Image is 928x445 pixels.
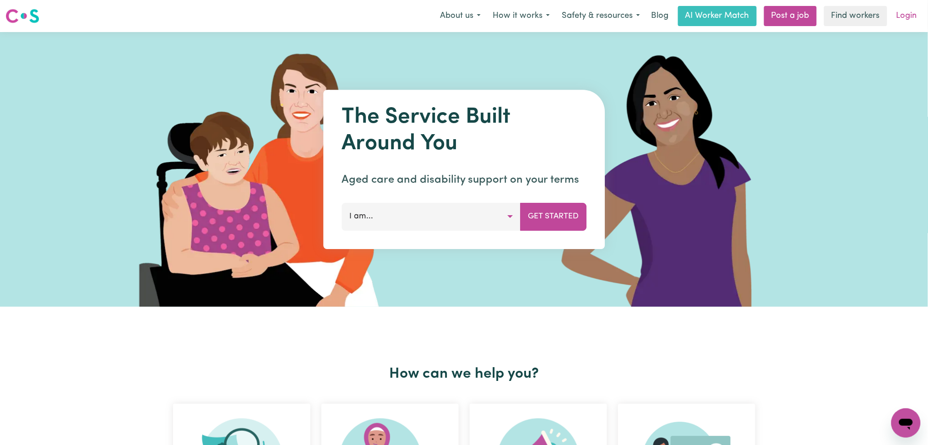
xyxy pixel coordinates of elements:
button: Get Started [520,203,586,230]
a: AI Worker Match [678,6,757,26]
a: Find workers [824,6,887,26]
p: Aged care and disability support on your terms [342,172,586,188]
img: Careseekers logo [5,8,39,24]
iframe: Button to launch messaging window [891,408,921,438]
h2: How can we help you? [168,365,761,383]
button: About us [434,6,487,26]
a: Blog [646,6,674,26]
a: Post a job [764,6,817,26]
button: Safety & resources [556,6,646,26]
button: I am... [342,203,521,230]
a: Login [891,6,923,26]
button: How it works [487,6,556,26]
a: Careseekers logo [5,5,39,27]
h1: The Service Built Around You [342,104,586,157]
